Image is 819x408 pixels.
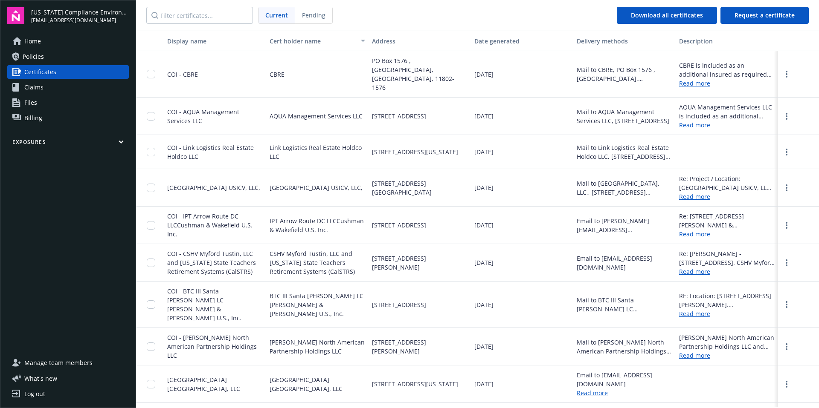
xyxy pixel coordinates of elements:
span: COI - IPT Arrow Route DC LLCCushman & Wakefield U.S. Inc. [167,212,253,238]
span: IPT Arrow Route DC LLCCushman & Wakefield U.S. Inc. [270,216,365,234]
div: Download all certificates [631,7,703,23]
div: Date generated [474,37,570,46]
input: Toggle Row Selected [147,221,155,230]
span: Request a certificate [735,11,795,19]
div: Mail to [GEOGRAPHIC_DATA], LLC,, [STREET_ADDRESS] [GEOGRAPHIC_DATA] [577,179,672,197]
input: Toggle Row Selected [147,342,155,351]
span: [STREET_ADDRESS][US_STATE] [372,379,458,388]
input: Toggle Row Selected [147,259,155,267]
span: Home [24,34,41,48]
span: [GEOGRAPHIC_DATA] [GEOGRAPHIC_DATA], LLC [270,375,365,393]
div: Re: [PERSON_NAME] - [STREET_ADDRESS]. CSHV Myford Tustin, LLC and [US_STATE] State Teachers Retir... [679,249,775,267]
a: more [781,111,792,121]
div: Re: [STREET_ADDRESS] [PERSON_NAME] & [PERSON_NAME] U.S. Inc., Industrial Property Trust, ARES Man... [679,212,775,230]
span: [GEOGRAPHIC_DATA] [GEOGRAPHIC_DATA], LLC [167,376,240,393]
div: AQUA Management Services LLC is included as an additional insured as required by a written contra... [679,103,775,121]
button: Request a certificate [720,7,809,24]
a: Read more [679,267,775,276]
div: Email to [PERSON_NAME][EMAIL_ADDRESS][PERSON_NAME][DOMAIN_NAME] [577,216,672,234]
span: [DATE] [474,183,494,192]
span: COI - Link Logistics Real Estate Holdco LLC [167,144,254,161]
span: Certificates [24,65,56,79]
a: more [781,258,792,268]
span: [EMAIL_ADDRESS][DOMAIN_NAME] [31,17,129,24]
button: Download all certificates [617,7,717,24]
span: COI - BTC III Santa [PERSON_NAME] LC [PERSON_NAME] & [PERSON_NAME] U.S., Inc. [167,287,241,322]
div: [PERSON_NAME] North American Partnership Holdings LLC and each of its subsidiaries, [PERSON_NAME]... [679,333,775,351]
span: [STREET_ADDRESS] [GEOGRAPHIC_DATA] [372,179,468,197]
button: Display name [164,31,266,51]
a: more [781,69,792,79]
div: Display name [167,37,263,46]
span: [DATE] [474,379,494,388]
button: Description [676,31,778,51]
span: [STREET_ADDRESS][PERSON_NAME] [372,254,468,272]
a: Files [7,96,129,109]
span: [GEOGRAPHIC_DATA] USICV, LLC, [270,183,363,192]
div: RE: Location: [STREET_ADDRESS][PERSON_NAME]. [PERSON_NAME] & [PERSON_NAME] U.S., Inc., Black Cree... [679,291,775,309]
input: Toggle Row Selected [147,184,155,192]
span: BTC III Santa [PERSON_NAME] LC [PERSON_NAME] & [PERSON_NAME] U.S., Inc. [270,291,365,318]
div: Cert holder name [270,37,356,46]
div: Log out [24,387,45,401]
span: COI - CBRE [167,70,198,78]
span: Files [24,96,37,109]
a: Certificates [7,65,129,79]
a: more [781,379,792,389]
a: more [781,183,792,193]
input: Filter certificates... [146,7,253,24]
a: Read more [679,79,775,88]
span: [DATE] [474,258,494,267]
a: Read more [679,121,775,129]
div: Address [372,37,468,46]
div: Mail to Link Logistics Real Estate Holdco LLC, [STREET_ADDRESS][US_STATE] [577,143,672,161]
span: [STREET_ADDRESS] [372,112,426,121]
div: Mail to AQUA Management Services LLC, [STREET_ADDRESS] [577,107,672,125]
button: Date generated [471,31,573,51]
div: CBRE is included as an additional insured as required by a written contract with respect to Gener... [679,61,775,79]
span: COI - [PERSON_NAME] North American Partnership Holdings LLC [167,333,257,359]
span: [PERSON_NAME] North American Partnership Holdings LLC [270,338,365,356]
span: [DATE] [474,221,494,230]
div: Description [679,37,775,46]
span: [STREET_ADDRESS] [372,300,426,309]
span: [DATE] [474,112,494,121]
button: Exposures [7,138,129,149]
span: Claims [24,80,44,94]
div: Email to [EMAIL_ADDRESS][DOMAIN_NAME] [577,371,672,388]
a: Policies [7,50,129,63]
span: COI - AQUA Management Services LLC [167,108,239,125]
a: Manage team members [7,356,129,370]
span: Manage team members [24,356,93,370]
button: Address [369,31,471,51]
div: Mail to CBRE, PO Box 1576 , [GEOGRAPHIC_DATA], [GEOGRAPHIC_DATA], 11802-1576 [577,65,672,83]
input: Toggle Row Selected [147,148,155,156]
span: CBRE [270,70,285,79]
div: Delivery methods [577,37,672,46]
input: Toggle Row Selected [147,70,155,78]
a: Billing [7,111,129,125]
span: AQUA Management Services LLC [270,112,363,121]
a: Read more [577,389,608,397]
span: [DATE] [474,147,494,156]
span: [US_STATE] Compliance Environmental, LLC [31,8,129,17]
a: Claims [7,80,129,94]
a: Home [7,34,129,48]
span: Link Logistics Real Estate Holdco LLC [270,143,365,161]
span: [DATE] [474,342,494,351]
div: Mail to [PERSON_NAME] North American Partnership Holdings LLC, [STREET_ADDRESS][PERSON_NAME] [577,338,672,356]
a: more [781,220,792,230]
a: more [781,147,792,157]
a: Read more [679,192,775,201]
img: navigator-logo.svg [7,7,24,24]
button: [US_STATE] Compliance Environmental, LLC[EMAIL_ADDRESS][DOMAIN_NAME] [31,7,129,24]
a: Read more [679,351,775,360]
span: Billing [24,111,42,125]
span: PO Box 1576 , [GEOGRAPHIC_DATA], [GEOGRAPHIC_DATA], 11802-1576 [372,56,468,92]
a: more [781,299,792,310]
span: Policies [23,50,44,63]
span: [GEOGRAPHIC_DATA] USICV, LLC, [167,184,260,192]
span: Pending [302,11,325,20]
div: Re: Project / Location: [GEOGRAPHIC_DATA] USICV, LLC. [STREET_ADDRESS][GEOGRAPHIC_DATA], LLC, CBR... [679,174,775,192]
span: [STREET_ADDRESS][PERSON_NAME] [372,338,468,356]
